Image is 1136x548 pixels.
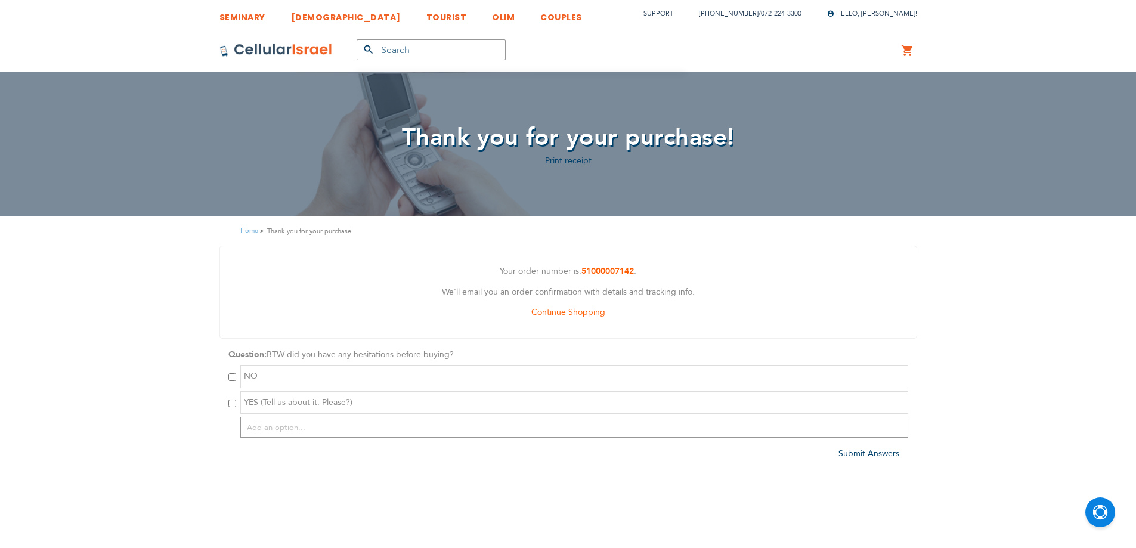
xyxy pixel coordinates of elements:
[228,349,267,360] strong: Question:
[219,3,265,25] a: SEMINARY
[426,3,467,25] a: TOURIST
[402,121,735,154] span: Thank you for your purchase!
[531,306,605,318] a: Continue Shopping
[267,225,353,237] strong: Thank you for your purchase!
[240,226,258,235] a: Home
[240,417,908,438] input: Add an option...
[545,155,592,166] a: Print receipt
[643,9,673,18] a: Support
[540,3,582,25] a: COUPLES
[357,39,506,60] input: Search
[827,9,917,18] span: Hello, [PERSON_NAME]!
[699,9,759,18] a: [PHONE_NUMBER]
[838,448,899,459] a: Submit Answers
[761,9,801,18] a: 072-224-3300
[244,397,352,408] span: YES (Tell us about it. Please?)
[229,285,908,300] p: We'll email you an order confirmation with details and tracking info.
[492,3,515,25] a: OLIM
[229,264,908,279] p: Your order number is: .
[244,370,258,382] span: NO
[219,43,333,57] img: Cellular Israel Logo
[581,265,634,277] a: 51000007142
[291,3,401,25] a: [DEMOGRAPHIC_DATA]
[267,349,454,360] span: BTW did you have any hesitations before buying?
[687,5,801,22] li: /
